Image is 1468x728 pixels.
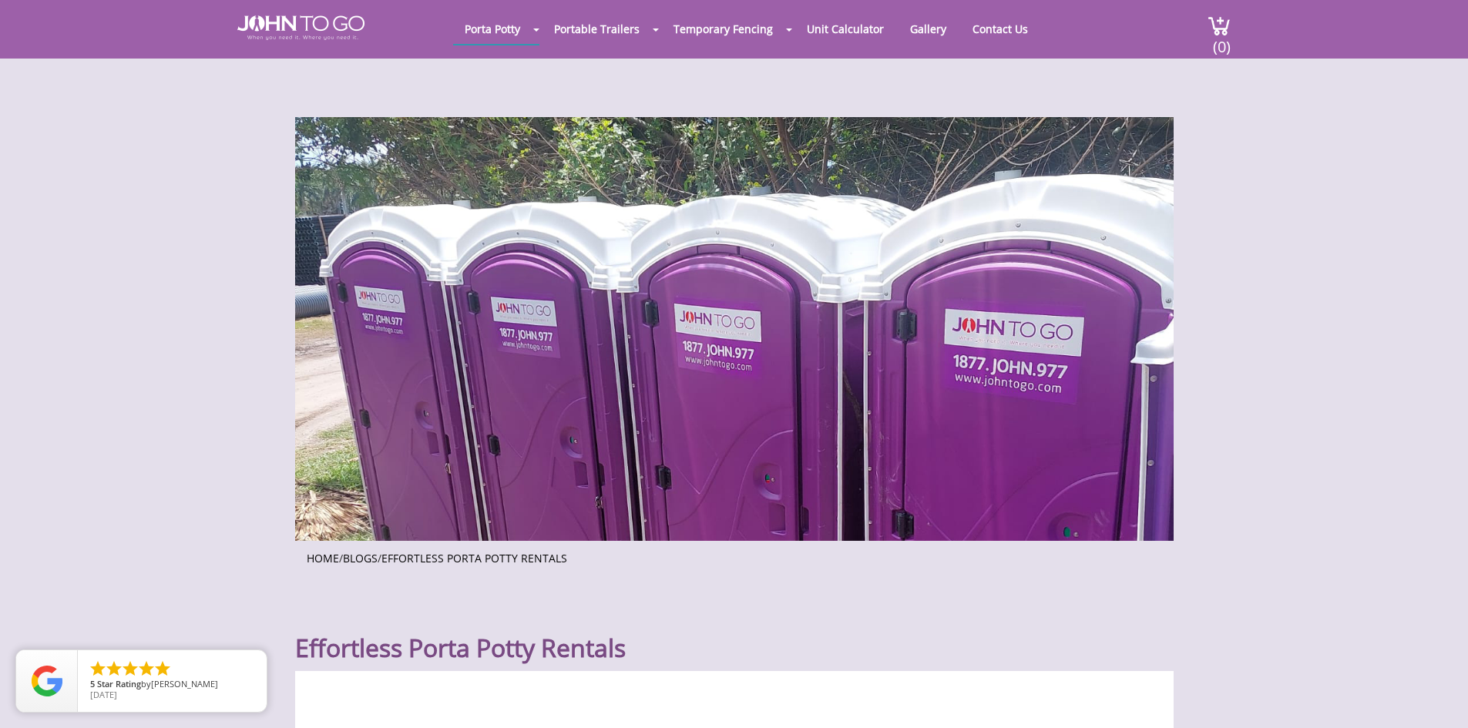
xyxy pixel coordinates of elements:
[307,551,339,565] a: Home
[90,678,95,689] span: 5
[381,551,567,565] a: Effortless Porta Potty Rentals
[121,659,139,678] li: 
[97,678,141,689] span: Star Rating
[153,659,172,678] li: 
[961,14,1040,44] a: Contact Us
[543,14,651,44] a: Portable Trailers
[899,14,958,44] a: Gallery
[105,659,123,678] li: 
[1208,15,1231,36] img: cart a
[343,551,378,565] a: Blogs
[137,659,156,678] li: 
[32,666,62,696] img: Review Rating
[90,689,117,700] span: [DATE]
[295,595,1174,663] h1: Effortless Porta Potty Rentals
[1212,24,1231,57] span: (0)
[795,14,895,44] a: Unit Calculator
[90,679,254,690] span: by
[89,659,107,678] li: 
[151,678,218,689] span: [PERSON_NAME]
[237,15,364,40] img: JOHN to go
[453,14,532,44] a: Porta Potty
[307,547,1162,566] ul: / /
[662,14,784,44] a: Temporary Fencing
